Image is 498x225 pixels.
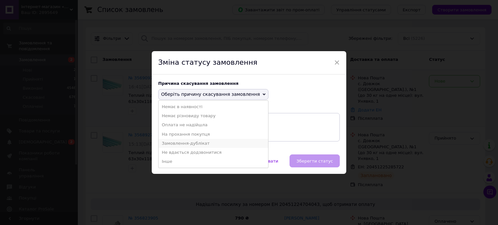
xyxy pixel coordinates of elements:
li: Оплата не надійшла [159,120,268,129]
li: Інше [159,157,268,166]
li: Немає в наявності [159,102,268,111]
span: Оберіть причину скасування замовлення [161,92,260,97]
li: Немає різновиду товару [159,111,268,120]
span: × [334,57,340,68]
li: На прохання покупця [159,130,268,139]
li: Замовлення-дублікат [159,139,268,148]
div: Зміна статусу замовлення [152,51,346,74]
div: Причина скасування замовлення [158,81,340,86]
li: Не вдається додзвонитися [159,148,268,157]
